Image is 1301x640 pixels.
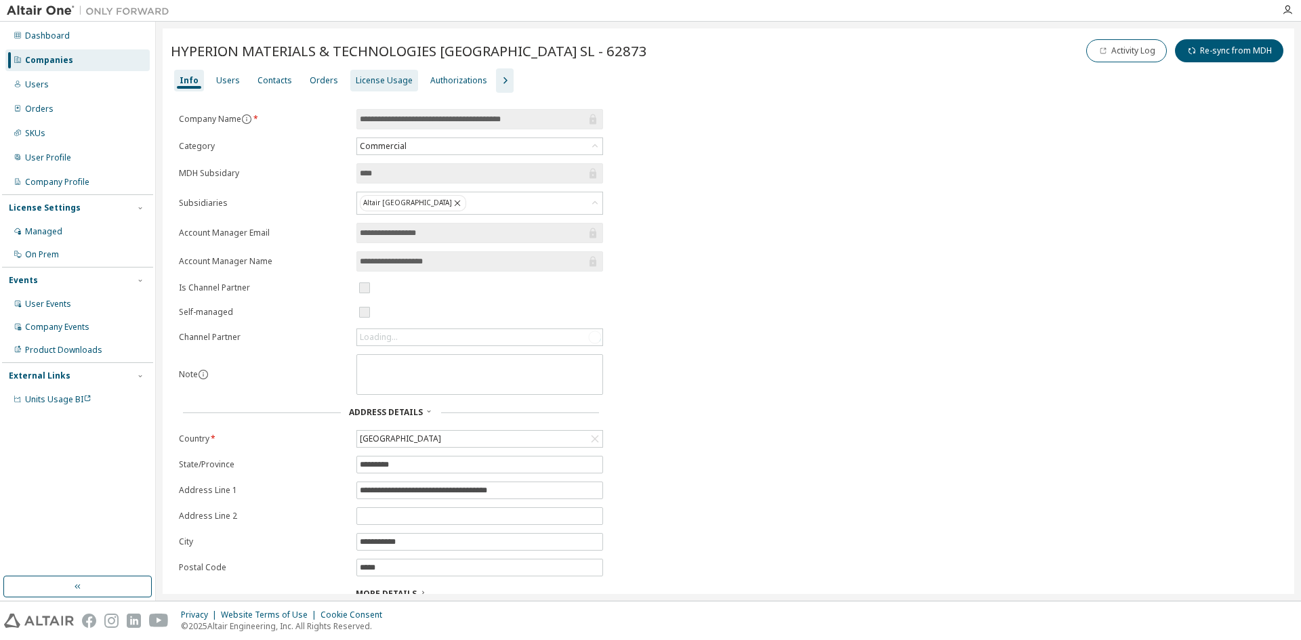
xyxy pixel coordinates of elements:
[321,610,390,620] div: Cookie Consent
[179,433,348,444] label: Country
[430,75,487,86] div: Authorizations
[1175,39,1283,62] button: Re-sync from MDH
[179,256,348,267] label: Account Manager Name
[357,138,602,154] div: Commercial
[179,141,348,152] label: Category
[25,177,89,188] div: Company Profile
[181,620,390,632] p: © 2025 Altair Engineering, Inc. All Rights Reserved.
[4,614,74,628] img: altair_logo.svg
[25,393,91,405] span: Units Usage BI
[179,332,348,343] label: Channel Partner
[179,485,348,496] label: Address Line 1
[357,192,602,214] div: Altair [GEOGRAPHIC_DATA]
[25,152,71,163] div: User Profile
[358,139,409,154] div: Commercial
[25,104,54,114] div: Orders
[179,307,348,318] label: Self-managed
[179,168,348,179] label: MDH Subsidary
[179,198,348,209] label: Subsidiaries
[127,614,141,628] img: linkedin.svg
[25,55,73,66] div: Companies
[179,228,348,238] label: Account Manager Email
[257,75,292,86] div: Contacts
[104,614,119,628] img: instagram.svg
[7,4,176,18] img: Altair One
[82,614,96,628] img: facebook.svg
[360,332,398,343] div: Loading...
[310,75,338,86] div: Orders
[179,114,348,125] label: Company Name
[9,370,70,381] div: External Links
[356,588,417,599] span: More Details
[360,195,466,211] div: Altair [GEOGRAPHIC_DATA]
[171,41,647,60] span: HYPERION MATERIALS & TECHNOLOGIES [GEOGRAPHIC_DATA] SL - 62873
[181,610,221,620] div: Privacy
[25,299,71,310] div: User Events
[357,431,602,447] div: [GEOGRAPHIC_DATA]
[358,431,443,446] div: [GEOGRAPHIC_DATA]
[180,75,199,86] div: Info
[25,30,70,41] div: Dashboard
[179,459,348,470] label: State/Province
[25,345,102,356] div: Product Downloads
[25,322,89,333] div: Company Events
[25,128,45,139] div: SKUs
[216,75,240,86] div: Users
[179,282,348,293] label: Is Channel Partner
[25,226,62,237] div: Managed
[349,406,423,418] span: Address Details
[149,614,169,628] img: youtube.svg
[179,562,348,573] label: Postal Code
[25,249,59,260] div: On Prem
[9,202,81,213] div: License Settings
[9,275,38,286] div: Events
[241,114,252,125] button: information
[179,511,348,521] label: Address Line 2
[25,79,49,90] div: Users
[221,610,321,620] div: Website Terms of Use
[356,75,413,86] div: License Usage
[179,536,348,547] label: City
[198,369,209,380] button: information
[357,329,602,345] div: Loading...
[1086,39,1167,62] button: Activity Log
[179,368,198,380] label: Note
